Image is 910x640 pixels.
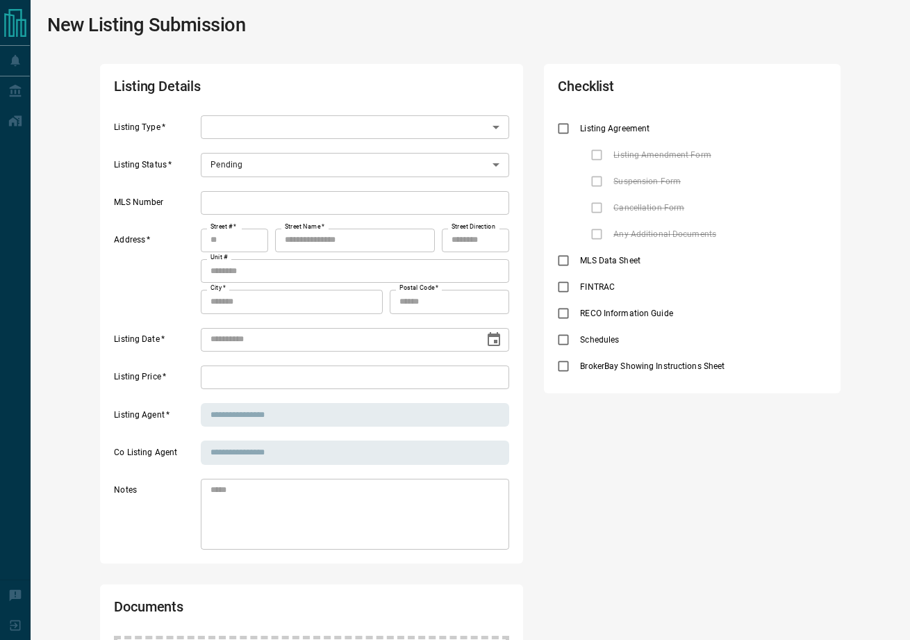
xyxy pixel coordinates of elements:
[577,281,618,293] span: FINTRAC
[210,253,228,262] label: Unit #
[114,484,197,550] label: Notes
[577,307,676,320] span: RECO Information Guide
[114,122,197,140] label: Listing Type
[210,222,236,231] label: Street #
[114,197,197,215] label: MLS Number
[114,78,351,101] h2: Listing Details
[201,153,509,177] div: Pending
[452,222,495,231] label: Street Direction
[610,149,714,161] span: Listing Amendment Form
[558,78,719,101] h2: Checklist
[610,228,720,240] span: Any Additional Documents
[610,202,688,214] span: Cancellation Form
[210,284,226,293] label: City
[114,409,197,427] label: Listing Agent
[285,222,324,231] label: Street Name
[114,371,197,389] label: Listing Price
[480,326,508,354] button: Choose date
[577,334,622,346] span: Schedules
[114,334,197,352] label: Listing Date
[114,159,197,177] label: Listing Status
[577,360,728,372] span: BrokerBay Showing Instructions Sheet
[610,175,684,188] span: Suspension Form
[47,14,246,36] h1: New Listing Submission
[114,234,197,313] label: Address
[114,447,197,465] label: Co Listing Agent
[577,122,653,135] span: Listing Agreement
[577,254,644,267] span: MLS Data Sheet
[114,598,351,622] h2: Documents
[399,284,438,293] label: Postal Code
